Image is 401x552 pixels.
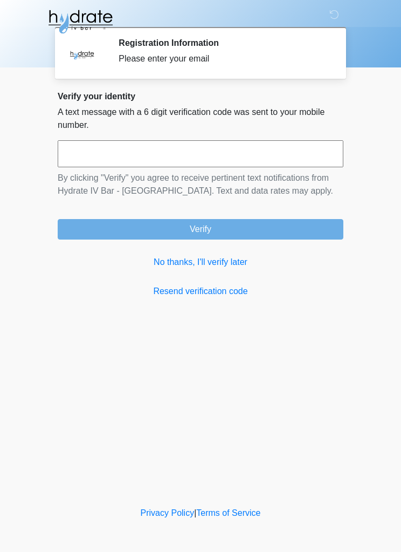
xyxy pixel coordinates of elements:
[58,91,343,101] h2: Verify your identity
[58,172,343,197] p: By clicking "Verify" you agree to receive pertinent text notifications from Hydrate IV Bar - [GEO...
[58,256,343,269] a: No thanks, I'll verify later
[58,106,343,132] p: A text message with a 6 digit verification code was sent to your mobile number.
[141,508,195,517] a: Privacy Policy
[66,38,98,70] img: Agent Avatar
[58,285,343,298] a: Resend verification code
[58,219,343,240] button: Verify
[194,508,196,517] a: |
[196,508,260,517] a: Terms of Service
[47,8,114,35] img: Hydrate IV Bar - Glendale Logo
[119,52,327,65] div: Please enter your email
